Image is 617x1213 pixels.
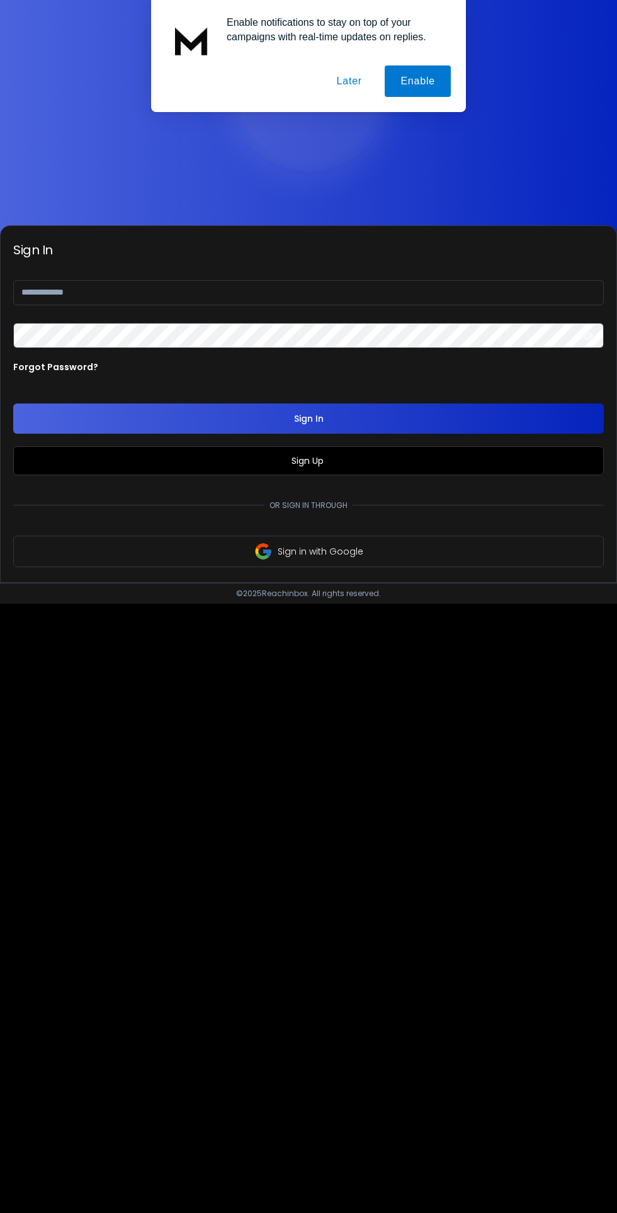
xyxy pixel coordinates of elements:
img: notification icon [166,15,217,65]
button: Sign In [13,403,604,434]
div: Enable notifications to stay on top of your campaigns with real-time updates on replies. [217,15,451,44]
p: Sign in with Google [278,545,363,558]
h3: Sign In [13,241,604,259]
button: Later [320,65,377,97]
p: © 2025 Reachinbox. All rights reserved. [236,589,381,599]
button: Sign in with Google [13,536,604,567]
p: Or sign in through [264,500,353,511]
p: Forgot Password? [13,361,98,373]
a: Sign Up [292,454,326,467]
button: Enable [385,65,451,97]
